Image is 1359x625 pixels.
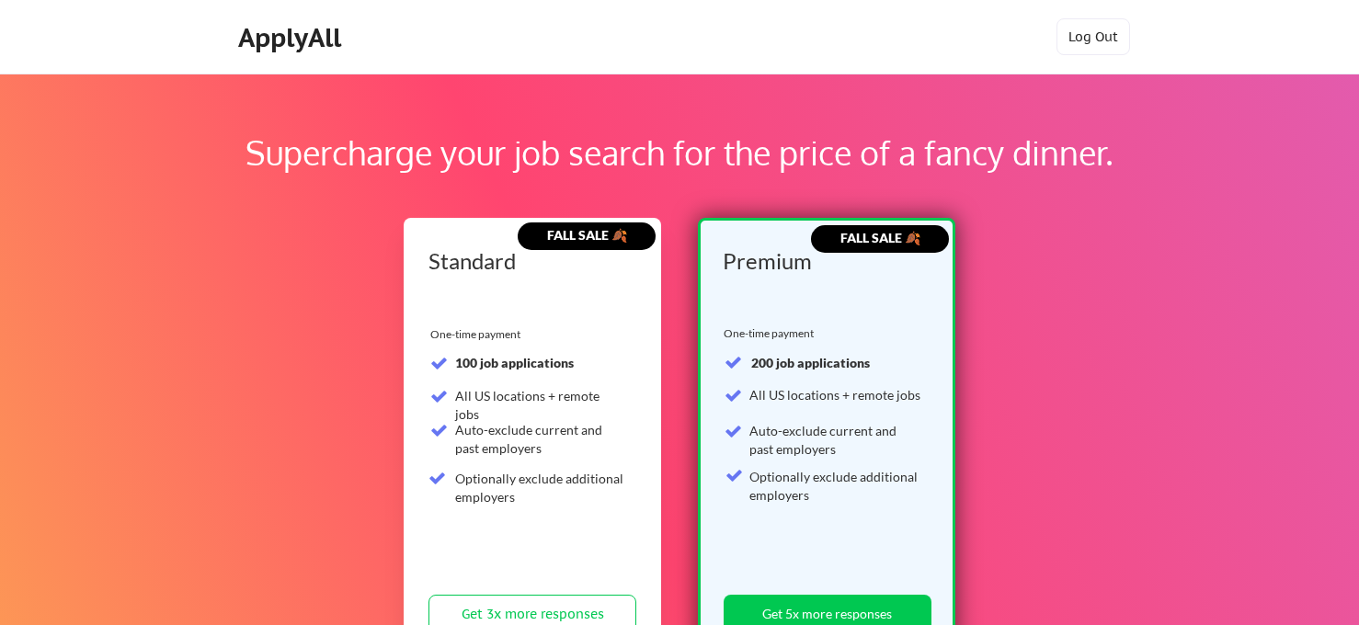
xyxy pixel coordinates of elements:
[749,386,920,404] div: All US locations + remote jobs
[455,387,625,423] div: All US locations + remote jobs
[1056,18,1130,55] button: Log Out
[840,230,920,245] strong: FALL SALE 🍂
[751,355,870,370] strong: 200 job applications
[547,227,627,243] strong: FALL SALE 🍂
[118,128,1241,177] div: Supercharge your job search for the price of a fancy dinner.
[723,250,925,272] div: Premium
[238,22,347,53] div: ApplyAll
[428,250,630,272] div: Standard
[749,468,920,504] div: Optionally exclude additional employers
[455,355,574,370] strong: 100 job applications
[455,470,625,506] div: Optionally exclude additional employers
[724,326,820,341] div: One-time payment
[455,421,625,457] div: Auto-exclude current and past employers
[749,422,920,458] div: Auto-exclude current and past employers
[430,327,526,342] div: One-time payment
